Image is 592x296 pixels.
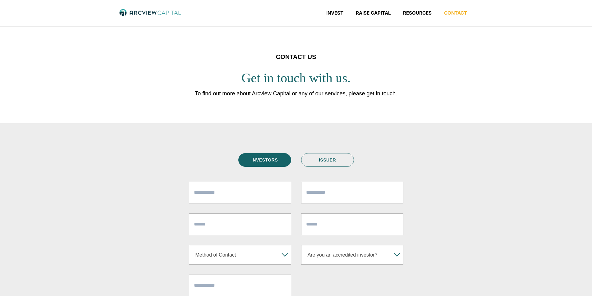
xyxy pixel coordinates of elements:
[320,10,350,16] a: Invest
[438,10,473,16] a: Contact
[397,10,438,16] a: Resources
[301,153,354,167] a: ISSUER
[192,245,279,264] span: Method of Contact
[77,89,515,99] p: To find out more about Arcview Capital or any of our services, please get in touch.
[391,245,403,264] b: ▾
[77,52,515,62] h4: CONTACT US
[350,10,397,16] a: Raise Capital
[305,245,391,264] span: Are you an accredited investor?
[238,153,291,167] a: INVESTORS
[279,245,291,264] b: ▾
[77,70,515,86] h2: Get in touch with us.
